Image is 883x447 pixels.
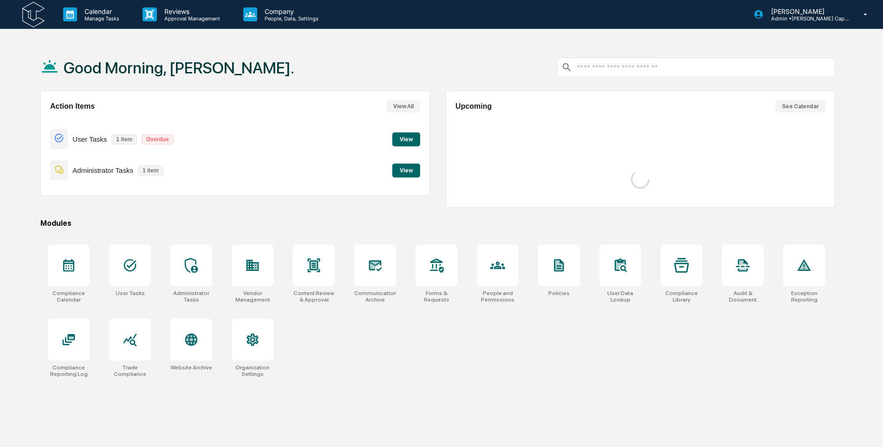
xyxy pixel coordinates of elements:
p: Overdue [142,134,174,145]
img: logo [22,2,45,27]
div: Trade Compliance [109,364,151,377]
div: Audit & Document Logs [722,290,764,303]
p: 1 item [138,165,163,176]
h2: Action Items [50,102,95,111]
p: 1 item [111,134,137,145]
div: Forms & Requests [416,290,457,303]
p: Company [257,7,323,15]
div: User Data Lookup [599,290,641,303]
div: Policies [548,290,570,296]
button: See Calendar [775,100,825,112]
div: Compliance Calendar [48,290,90,303]
div: Exception Reporting [783,290,825,303]
p: User Tasks [72,135,107,143]
button: View [392,164,420,177]
p: Approval Management [157,15,225,22]
p: [PERSON_NAME] [764,7,850,15]
div: Compliance Reporting Log [48,364,90,377]
p: Administrator Tasks [72,166,133,174]
div: User Tasks [116,290,145,296]
div: People and Permissions [477,290,519,303]
p: Admin • [PERSON_NAME] Capital Management [764,15,850,22]
p: Calendar [77,7,124,15]
div: Communications Archive [354,290,396,303]
div: Administrator Tasks [170,290,212,303]
p: Manage Tasks [77,15,124,22]
div: Organization Settings [232,364,273,377]
a: View [392,165,420,174]
div: Vendor Management [232,290,273,303]
button: View [392,132,420,146]
p: People, Data, Settings [257,15,323,22]
h2: Upcoming [455,102,492,111]
h1: Good Morning, [PERSON_NAME]. [64,59,294,77]
button: View All [387,100,420,112]
div: Modules [40,219,835,228]
a: View [392,134,420,143]
div: Website Archive [170,364,212,371]
p: Reviews [157,7,225,15]
div: Content Review & Approval [293,290,335,303]
div: Compliance Library [661,290,702,303]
